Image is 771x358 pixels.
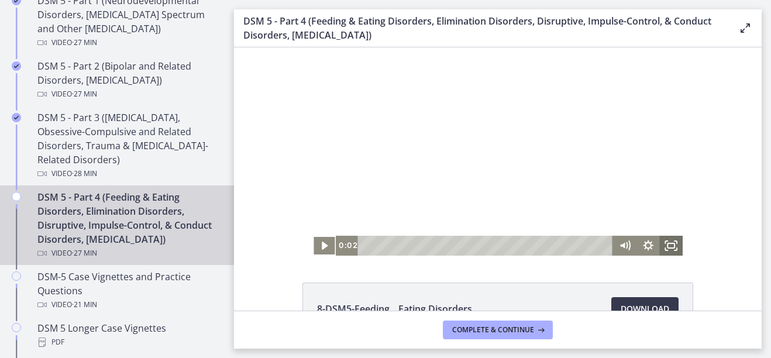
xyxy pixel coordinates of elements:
[72,36,97,50] span: · 27 min
[37,87,220,101] div: Video
[380,188,403,208] button: Mute
[37,321,220,349] div: DSM 5 Longer Case Vignettes
[621,302,669,316] span: Download
[37,298,220,312] div: Video
[72,87,97,101] span: · 27 min
[37,167,220,181] div: Video
[37,190,220,260] div: DSM 5 - Part 4 (Feeding & Eating Disorders, Elimination Disorders, Disruptive, Impulse-Control, &...
[611,297,679,321] a: Download
[317,302,472,316] span: 8-DSM5-Feeding _ Eating Disorders
[37,59,220,101] div: DSM 5 - Part 2 (Bipolar and Related Disorders, [MEDICAL_DATA])
[12,61,21,71] i: Completed
[234,47,762,256] iframe: Video Lesson
[37,335,220,349] div: PDF
[72,167,97,181] span: · 28 min
[37,246,220,260] div: Video
[452,325,534,335] span: Complete & continue
[402,188,426,208] button: Show settings menu
[243,14,720,42] h3: DSM 5 - Part 4 (Feeding & Eating Disorders, Elimination Disorders, Disruptive, Impulse-Control, &...
[72,298,97,312] span: · 21 min
[426,188,449,208] button: Fullscreen
[72,246,97,260] span: · 27 min
[37,270,220,312] div: DSM-5 Case Vignettes and Practice Questions
[12,113,21,122] i: Completed
[37,111,220,181] div: DSM 5 - Part 3 ([MEDICAL_DATA], Obsessive-Compulsive and Related Disorders, Trauma & [MEDICAL_DAT...
[37,36,220,50] div: Video
[443,321,553,339] button: Complete & continue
